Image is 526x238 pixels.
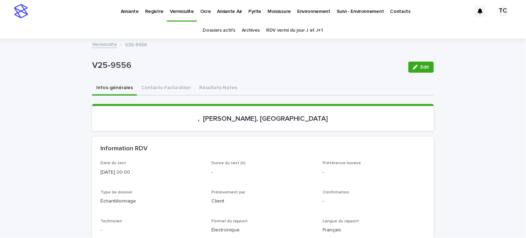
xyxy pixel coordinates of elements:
p: Électronique [212,227,315,234]
p: V25-9556 [92,61,403,71]
button: Contacts-Facturation [137,81,195,96]
button: Infos-générales [92,81,137,96]
button: Résultats-Notes [195,81,241,96]
span: Date du test [100,161,126,165]
p: Échantillonnage [100,198,203,205]
span: Confirmation [323,190,349,195]
span: Edit [421,65,429,70]
p: Français [323,227,426,234]
p: , [PERSON_NAME], [GEOGRAPHIC_DATA] [100,114,426,123]
span: Langue du rapport [323,219,359,223]
a: Dossiers actifs [203,22,235,39]
a: Vermiculite [92,40,117,48]
div: TC [497,6,509,17]
p: - [323,198,426,205]
p: V25-9556 [125,40,147,48]
p: [DATE] 00:00 [100,169,203,176]
h2: Information RDV [100,145,148,153]
span: Duree du test (h) [212,161,246,165]
span: Prélèvement par [212,190,246,195]
p: - [212,169,315,176]
button: Edit [408,62,434,73]
span: Technicien [100,219,122,223]
span: Format du rapport [212,219,248,223]
p: - [100,227,203,234]
span: Type de dossier [100,190,133,195]
img: stacker-logo-s-only.png [14,4,28,18]
span: Préférence horaire [323,161,361,165]
p: - [323,169,426,176]
a: RDV vermi du jour J et J+1 [266,22,323,39]
p: Client [212,198,315,205]
a: Archives [242,22,260,39]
